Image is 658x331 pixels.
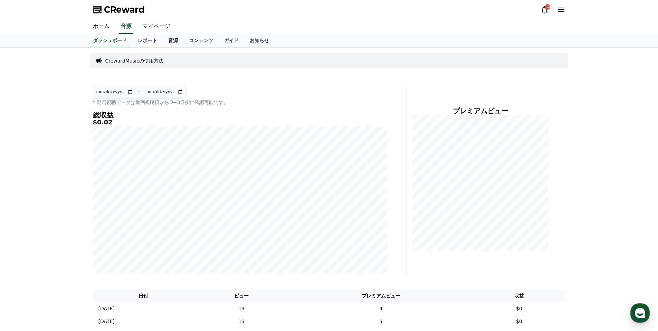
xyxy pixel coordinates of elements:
th: プレミアムビュー [289,290,473,302]
p: [DATE] [98,305,115,312]
a: Settings [89,219,133,236]
th: 日付 [93,290,194,302]
td: $0 [473,315,565,328]
span: Home [18,229,30,235]
a: お知らせ [244,34,275,47]
td: $0 [473,302,565,315]
a: コンテンツ [183,34,219,47]
a: CReward [93,4,145,15]
a: ダッシュボード [90,34,130,47]
a: 音源 [119,19,133,34]
a: ガイド [219,34,244,47]
a: Home [2,219,46,236]
h4: プレミアムビュー [412,107,549,115]
td: 13 [194,315,289,328]
th: ビュー [194,290,289,302]
a: マイページ [137,19,176,34]
a: 音源 [163,34,183,47]
a: CrewardMusicの使用方法 [105,57,163,64]
span: Settings [102,229,119,235]
h4: 総収益 [93,111,387,119]
div: 14 [545,4,550,10]
span: CReward [104,4,145,15]
th: 収益 [473,290,565,302]
p: * 動画視聴データは動画視聴日からD+3日後に確認可能です。 [93,99,387,106]
td: 3 [289,315,473,328]
span: Messages [57,230,78,235]
td: 4 [289,302,473,315]
a: レポート [132,34,163,47]
a: ホーム [87,19,115,34]
a: 14 [541,6,549,14]
h5: $0.02 [93,119,387,126]
a: Messages [46,219,89,236]
td: 13 [194,302,289,315]
p: [DATE] [98,318,115,325]
p: ~ [137,88,142,96]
